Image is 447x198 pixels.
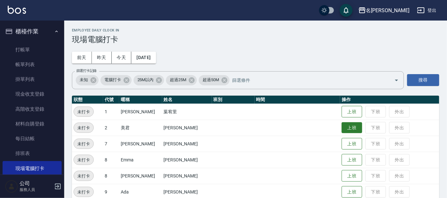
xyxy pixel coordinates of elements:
button: 上班 [342,106,362,118]
button: 上班 [342,122,362,133]
div: 未知 [76,75,99,85]
button: 上班 [342,170,362,182]
a: 帳單列表 [3,57,62,72]
td: [PERSON_NAME] [119,104,162,120]
td: [PERSON_NAME] [119,136,162,152]
td: 葉宥里 [162,104,212,120]
td: [PERSON_NAME] [162,152,212,168]
div: 超過25M [166,75,197,85]
button: Open [391,75,402,85]
td: [PERSON_NAME] [162,136,212,152]
th: 代號 [103,96,119,104]
td: 8 [103,152,119,168]
span: 未打卡 [74,125,93,131]
span: 未打卡 [74,189,93,195]
p: 服務人員 [20,187,52,193]
th: 班別 [212,96,255,104]
td: 2 [103,120,119,136]
h5: 公司 [20,180,52,187]
button: 前天 [72,52,92,64]
td: 美君 [119,120,162,136]
button: 上班 [342,186,362,198]
div: 超過50M [199,75,230,85]
div: 電腦打卡 [101,75,132,85]
span: 電腦打卡 [101,77,125,83]
span: 超過50M [199,77,223,83]
a: 材料自購登錄 [3,116,62,131]
th: 暱稱 [119,96,162,104]
td: [PERSON_NAME] [119,168,162,184]
td: 8 [103,168,119,184]
span: 25M以內 [134,77,158,83]
td: 7 [103,136,119,152]
img: Person [5,180,18,193]
h3: 現場電腦打卡 [72,35,439,44]
th: 姓名 [162,96,212,104]
button: 今天 [112,52,132,64]
span: 未打卡 [74,141,93,147]
button: save [340,4,353,17]
input: 篩選條件 [231,74,383,86]
a: 高階收支登錄 [3,102,62,116]
a: 排班表 [3,146,62,161]
td: Emma [119,152,162,168]
button: 名[PERSON_NAME] [356,4,412,17]
button: 登出 [415,4,439,16]
a: 打帳單 [3,42,62,57]
td: [PERSON_NAME] [162,120,212,136]
button: 櫃檯作業 [3,23,62,40]
img: Logo [8,6,26,14]
label: 篩選打卡記錄 [76,68,97,73]
a: 每日結帳 [3,131,62,146]
span: 未打卡 [74,157,93,163]
th: 操作 [340,96,439,104]
td: [PERSON_NAME] [162,168,212,184]
td: 1 [103,104,119,120]
button: 搜尋 [407,74,439,86]
button: 上班 [342,154,362,166]
a: 現場電腦打卡 [3,161,62,176]
div: 名[PERSON_NAME] [366,6,409,14]
h2: Employee Daily Clock In [72,28,439,32]
a: 現金收支登錄 [3,87,62,101]
span: 未打卡 [74,173,93,179]
div: 25M以內 [134,75,164,85]
span: 超過25M [166,77,190,83]
th: 時間 [255,96,340,104]
button: [DATE] [131,52,156,64]
th: 狀態 [72,96,103,104]
button: 上班 [342,138,362,150]
span: 未打卡 [74,108,93,115]
button: 昨天 [92,52,112,64]
span: 未知 [76,77,92,83]
a: 掛單列表 [3,72,62,87]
